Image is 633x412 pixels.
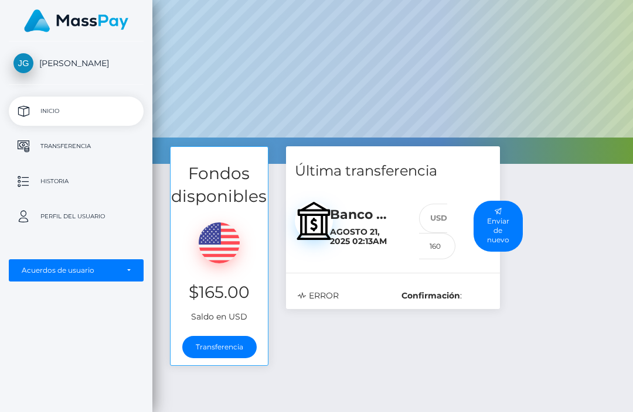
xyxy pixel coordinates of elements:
a: Transferencia [9,132,144,161]
img: MassPay [24,9,128,32]
span: [PERSON_NAME] [9,58,144,68]
h3: Fondos disponibles [171,162,268,208]
p: Inicio [13,102,139,120]
a: Transferencia [182,336,257,358]
h6: Agosto 21, 2025 02:13AM [330,227,401,247]
img: bank.svg [295,202,333,240]
input: 160.00 [419,233,455,259]
h5: Banco Azteca / MXN [330,206,401,224]
p: Transferencia [13,138,139,155]
div: ERROR [289,290,393,302]
div: USD [419,204,447,234]
p: Perfil del usuario [13,208,139,225]
a: Historia [9,167,144,196]
div: Acuerdos de usuario [22,266,118,275]
img: USD.png [199,222,240,263]
div: Saldo en USD [171,208,268,329]
p: Historia [13,173,139,190]
div: : [393,290,497,302]
b: Confirmación [401,290,460,301]
button: Enviar de nuevo [474,201,523,252]
a: Inicio [9,97,144,126]
h3: $165.00 [179,281,259,304]
button: Acuerdos de usuario [9,259,144,281]
h4: Última transferencia [295,161,491,181]
a: Perfil del usuario [9,202,144,231]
